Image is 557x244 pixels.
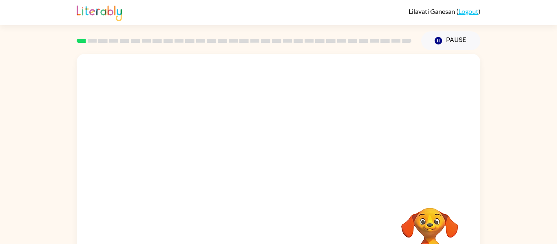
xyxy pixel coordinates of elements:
span: Lilavati Ganesan [409,7,456,15]
img: Literably [77,3,122,21]
button: Pause [421,31,480,50]
div: ( ) [409,7,480,15]
a: Logout [458,7,478,15]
